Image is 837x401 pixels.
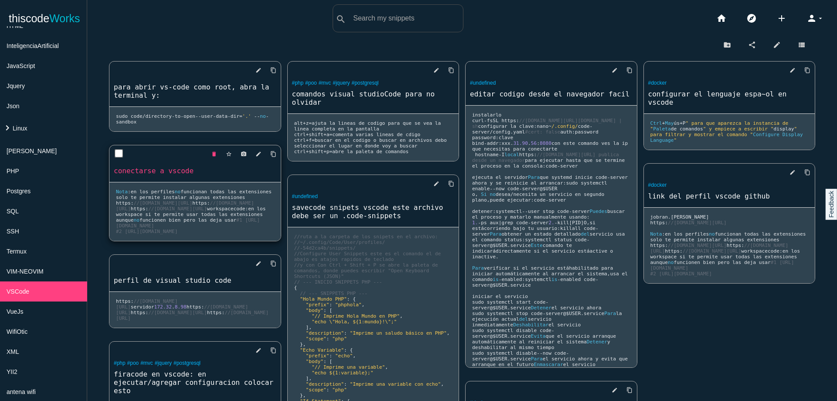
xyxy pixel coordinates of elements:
span: -- [195,113,201,119]
i: content_copy [270,343,276,358]
span: - [499,152,502,158]
span: //[DOMAIN_NAME][URL] [668,220,727,226]
span: VueJs [7,308,23,315]
span: to [175,113,180,119]
span: - [266,113,269,119]
i: edit [255,256,262,271]
span: Display [783,132,803,137]
span: . [510,141,514,146]
span: config [493,129,510,135]
span: kill [557,220,569,226]
span: PHP [7,168,19,175]
a: Copy to Clipboard [263,256,276,271]
a: view_list [790,37,815,52]
i: content_copy [626,382,633,398]
span: buscar el proceso y matarlo manualmente usando [472,209,628,220]
span: code [534,197,545,203]
span: server [472,129,490,135]
span: grep code [501,220,528,226]
i: edit [612,62,618,78]
span: " para filtrar y mostrar el comando " [650,126,800,137]
span: Nota [116,189,128,195]
span: , [587,220,590,226]
a: Copy to Clipboard [263,146,276,162]
span: obtener un estado detallado [501,231,581,237]
span: si est [472,220,599,231]
span: InteligenciaArtificial [7,42,59,49]
span: -- [254,113,260,119]
span: display [773,126,794,132]
span: : [145,206,148,212]
i: arrow_drop_down [817,4,824,32]
a: photo_camera [234,146,247,162]
a: Copy to Clipboard [263,62,276,78]
a: edit [605,382,618,398]
span: code [545,163,557,169]
span: //[DOMAIN_NAME][URL] [148,206,207,212]
span: WifiOtic [7,328,27,335]
span: : [587,214,590,220]
span: local [504,152,519,158]
span: alt [294,120,303,126]
a: savecode snipets vscode este archivo debe ser un .code-snippets [288,202,459,221]
span: [PERSON_NAME] https [650,214,709,226]
span: now code [496,186,519,192]
span: - [528,220,531,226]
span: buscar en el codigo o buscar en archivos debo seleccionar el lugar en donde voy a buscar ctrl [294,137,450,154]
span: 31.90 [513,141,528,146]
span: password password [472,129,599,141]
span: killall code [560,226,595,231]
i: content_copy [270,62,276,78]
span: no [709,231,715,237]
span: en los workspace si te permite usar todas las extensiones aunque [116,206,269,223]
a: edit [248,62,262,78]
span: : [493,209,496,214]
i: search [336,5,346,33]
span: = [312,137,315,143]
i: content_copy [448,62,454,78]
span: á [481,226,484,231]
input: Search my snippets [349,9,463,27]
span: : [531,197,534,203]
span: Para [490,231,501,237]
span: //[DOMAIN_NAME][URL][DOMAIN_NAME] | sh [472,118,625,129]
a: #docker [648,80,667,86]
span: ajuta la lineas de codigo para que se vea la linea completa en la pantalla ctrl [294,120,444,137]
span: de comandos [671,126,703,132]
span: - [484,141,487,146]
span: Linux [13,125,27,132]
span: / [143,113,146,119]
i: delete [211,146,217,162]
span: Puedes [589,209,607,214]
span: : [522,237,525,243]
span: - [228,113,231,119]
span: no [490,192,495,197]
span: #1 [URL][DOMAIN_NAME] [116,217,260,229]
span: + [662,120,665,126]
a: edit [783,62,796,78]
span: sudo code [116,113,143,119]
span: - [607,175,610,180]
i: photo_camera [241,146,247,162]
span: : [534,152,537,158]
span: no [175,189,180,195]
a: share [741,37,766,52]
span: SSH [7,228,19,235]
span: : [131,200,134,206]
span: shift [309,149,323,154]
span: - [557,163,560,169]
span: - [180,113,184,119]
i: content_copy [804,165,810,180]
a: delete [204,146,217,162]
a: #poo [305,80,317,86]
span: - [213,113,216,119]
i: explore [746,4,757,32]
span: I [501,152,504,158]
span: + [306,137,309,143]
span: : [516,118,519,123]
a: link del perfil vscode github [644,191,815,201]
span: PID [572,220,581,226]
a: edit [766,37,790,52]
a: Copy to Clipboard [797,62,810,78]
span: funcionen bien pero las deja usar [139,217,236,223]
